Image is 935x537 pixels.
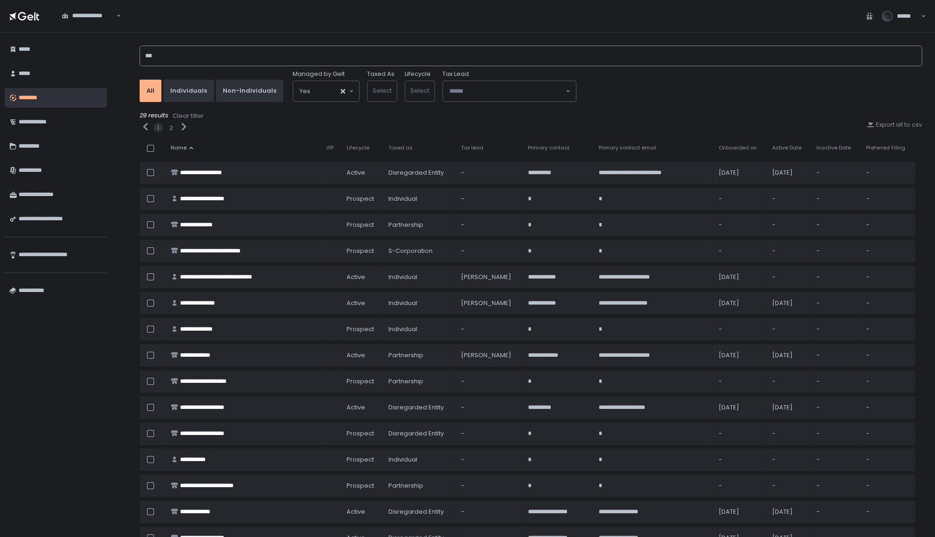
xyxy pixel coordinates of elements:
[866,195,909,203] div: -
[718,455,761,464] div: -
[461,247,517,255] div: -
[866,482,909,490] div: -
[347,144,369,151] span: Lifecycle
[718,482,761,490] div: -
[816,144,851,151] span: Inactive Date
[772,169,805,177] div: [DATE]
[388,299,450,307] div: Individual
[718,429,761,438] div: -
[347,403,365,412] span: active
[772,221,805,229] div: -
[140,80,161,102] button: All
[461,455,517,464] div: -
[461,195,517,203] div: -
[718,325,761,333] div: -
[388,325,450,333] div: Individual
[347,455,374,464] span: prospect
[816,429,855,438] div: -
[866,299,909,307] div: -
[718,403,761,412] div: [DATE]
[772,195,805,203] div: -
[347,482,374,490] span: prospect
[461,325,517,333] div: -
[347,429,374,438] span: prospect
[347,169,365,177] span: active
[718,299,761,307] div: [DATE]
[216,80,283,102] button: Non-Individuals
[866,247,909,255] div: -
[347,247,374,255] span: prospect
[772,144,801,151] span: Active Date
[718,195,761,203] div: -
[449,87,565,96] input: Search for option
[772,403,805,412] div: [DATE]
[140,111,922,121] div: 29 results
[816,403,855,412] div: -
[718,508,761,516] div: [DATE]
[388,429,450,438] div: Disregarded Entity
[772,325,805,333] div: -
[326,144,334,151] span: VIP
[718,273,761,281] div: [DATE]
[816,455,855,464] div: -
[442,70,469,78] span: Tax Lead
[718,247,761,255] div: -
[718,351,761,360] div: [DATE]
[866,144,905,151] span: Preferred Filing
[341,89,345,94] button: Clear Selected
[171,144,187,151] span: Name
[300,87,310,96] span: Yes
[388,377,450,386] div: Partnership
[388,273,450,281] div: Individual
[816,273,855,281] div: -
[772,508,805,516] div: [DATE]
[347,221,374,229] span: prospect
[866,273,909,281] div: -
[169,124,173,132] button: 2
[816,247,855,255] div: -
[388,403,450,412] div: Disregarded Entity
[772,247,805,255] div: -
[866,221,909,229] div: -
[347,325,374,333] span: prospect
[310,87,340,96] input: Search for option
[173,112,204,120] div: Clear filter
[867,121,922,129] button: Export all to csv
[388,455,450,464] div: Individual
[172,111,204,121] button: Clear filter
[347,508,365,516] span: active
[410,86,429,95] span: Select
[461,377,517,386] div: -
[147,87,154,95] div: All
[347,195,374,203] span: prospect
[367,70,394,78] label: Taxed As
[461,508,517,516] div: -
[461,403,517,412] div: -
[461,273,517,281] div: [PERSON_NAME]
[866,377,909,386] div: -
[816,169,855,177] div: -
[866,455,909,464] div: -
[347,299,365,307] span: active
[772,377,805,386] div: -
[816,221,855,229] div: -
[772,482,805,490] div: -
[157,124,159,132] div: 1
[56,7,121,26] div: Search for option
[718,144,756,151] span: Onboarded on
[223,87,276,95] div: Non-Individuals
[772,455,805,464] div: -
[293,70,345,78] span: Managed by Gelt
[293,81,359,102] div: Search for option
[816,195,855,203] div: -
[816,508,855,516] div: -
[461,221,517,229] div: -
[388,508,450,516] div: Disregarded Entity
[443,81,576,102] div: Search for option
[388,169,450,177] div: Disregarded Entity
[461,144,483,151] span: Tax lead
[461,429,517,438] div: -
[866,403,909,412] div: -
[388,144,413,151] span: Taxed as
